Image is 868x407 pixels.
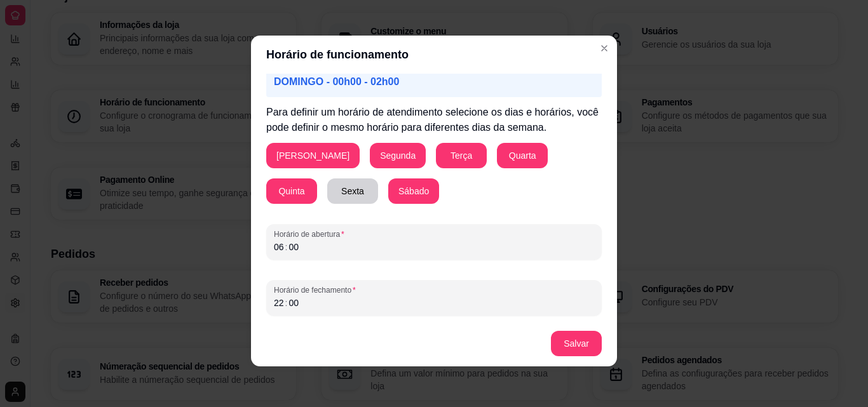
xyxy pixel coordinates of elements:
[251,36,617,74] header: Horário de funcionamento
[497,143,548,168] button: Quarta
[273,241,285,253] div: hour,
[287,297,300,309] div: minute,
[594,38,614,58] button: Close
[273,297,285,309] div: hour,
[266,143,360,168] button: [PERSON_NAME]
[287,241,300,253] div: minute,
[284,241,289,253] div: :
[370,143,426,168] button: Segunda
[436,143,487,168] button: Terça
[274,285,594,295] span: Horário de fechamento
[274,76,399,87] span: DOMINGO - 00h00 - 02h00
[551,331,602,356] button: Salvar
[266,105,602,135] p: Para definir um horário de atendimento selecione os dias e horários, você pode definir o mesmo ho...
[274,229,594,239] span: Horário de abertura
[388,178,439,204] button: Sábado
[327,178,378,204] button: Sexta
[266,178,317,204] button: Quinta
[284,297,289,309] div: :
